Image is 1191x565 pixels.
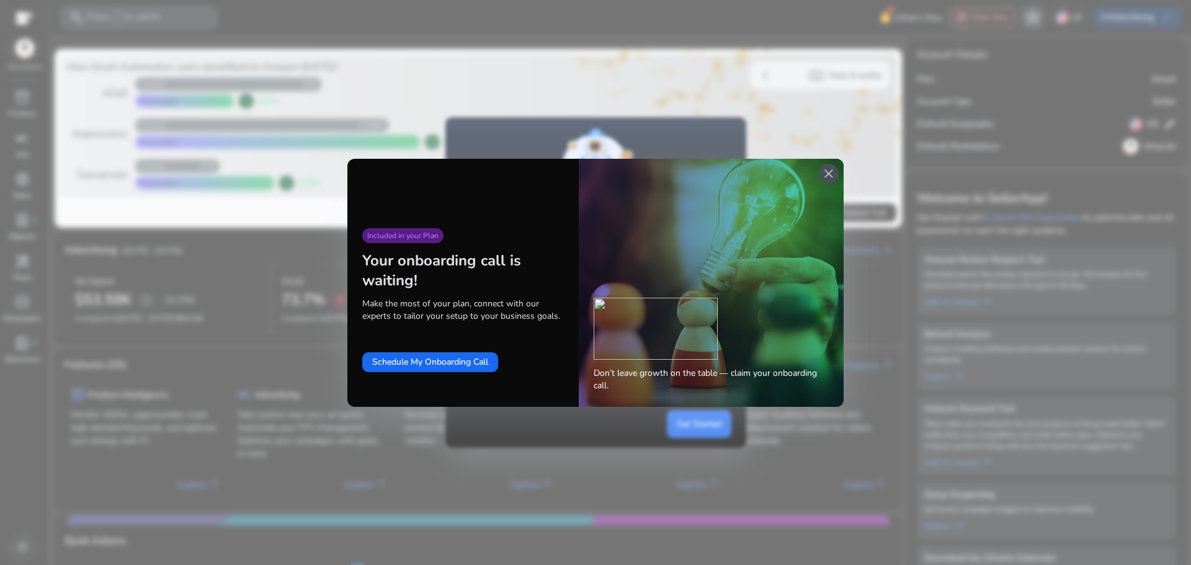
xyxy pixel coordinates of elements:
[362,298,564,323] span: Make the most of your plan, connect with our experts to tailor your setup to your business goals.
[362,352,498,372] button: Schedule My Onboarding Call
[594,367,829,392] span: Don’t leave growth on the table — claim your onboarding call.
[367,231,439,241] span: Included in your Plan
[372,355,488,368] span: Schedule My Onboarding Call
[362,251,564,290] div: Your onboarding call is waiting!
[821,166,836,181] span: close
